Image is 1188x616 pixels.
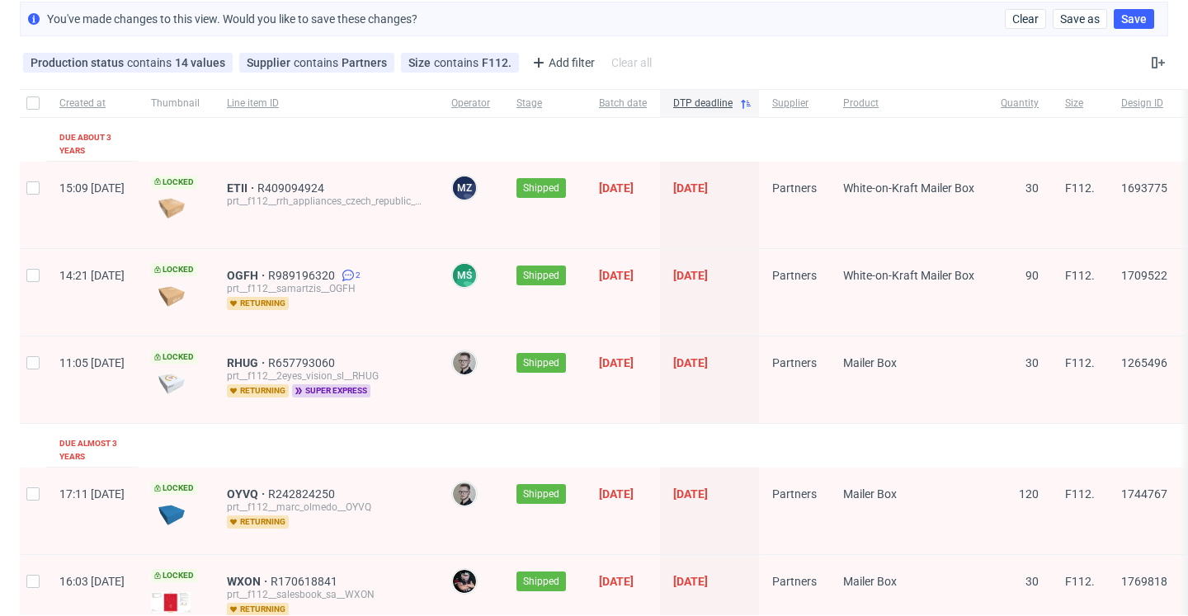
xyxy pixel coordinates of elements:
span: Shipped [523,574,559,589]
span: Partners [772,181,817,195]
span: Product [843,96,974,111]
a: OYVQ [227,487,268,501]
span: Supplier [772,96,817,111]
span: Stage [516,96,573,111]
span: White-on-Kraft Mailer Box [843,181,974,195]
span: Partners [772,269,817,282]
span: Shipped [523,181,559,195]
img: Sylwia Święćkowska [453,570,476,593]
img: data [151,285,191,308]
a: R170618841 [271,575,341,588]
span: Partners [772,575,817,588]
span: Locked [151,176,197,189]
figcaption: MZ [453,176,476,200]
span: Mailer Box [843,356,897,369]
span: 30 [1025,181,1039,195]
span: F112. [1065,575,1095,588]
span: Mailer Box [843,575,897,588]
span: [DATE] [599,575,634,588]
div: prt__f112__salesbook_sa__WXON [227,588,425,601]
span: contains [294,56,342,69]
span: super express [292,384,370,397]
span: 30 [1025,356,1039,369]
span: Partners [772,487,817,501]
div: 14 values [175,56,225,69]
a: WXON [227,575,271,588]
a: RHUG [227,356,268,369]
span: 17:11 [DATE] [59,487,125,501]
span: returning [227,603,289,616]
span: [DATE] [599,181,634,195]
span: 16:03 [DATE] [59,575,125,588]
span: 2 [356,269,361,282]
span: [DATE] [599,269,634,282]
span: [DATE] [673,575,708,588]
span: 1709522 [1121,269,1167,282]
div: prt__f112__2eyes_vision_sl__RHUG [227,369,425,383]
span: returning [227,384,289,397]
div: Partners [342,56,387,69]
span: 14:21 [DATE] [59,269,125,282]
div: prt__f112__rrh_appliances_czech_republic__ETII [227,195,425,208]
a: R409094924 [257,181,328,195]
button: Save [1114,9,1154,29]
span: [DATE] [599,487,634,501]
span: Save as [1060,13,1100,25]
a: 2 [338,269,361,282]
a: ETII [227,181,257,195]
img: data [151,373,191,395]
span: Save [1121,13,1147,25]
span: [DATE] [673,181,708,195]
span: Size [1065,96,1095,111]
span: Locked [151,350,197,364]
a: R242824250 [268,487,338,501]
div: prt__f112__marc_olmedo__OYVQ [227,501,425,514]
span: 1744767 [1121,487,1167,501]
span: Locked [151,482,197,495]
img: data [151,504,191,526]
span: F112. [1065,487,1095,501]
span: F112. [1065,269,1095,282]
span: R657793060 [268,356,338,369]
img: data [151,592,191,614]
span: Supplier [247,56,294,69]
div: Due almost 3 years [59,437,125,463]
span: Shipped [523,355,559,370]
span: Operator [451,96,490,111]
span: Quantity [1001,96,1039,111]
div: prt__f112__samartzis__OGFH [227,282,425,295]
img: Krystian Gaza [453,351,476,374]
span: Shipped [523,268,559,283]
span: 120 [1019,487,1039,501]
div: F112. [482,56,511,69]
span: 11:05 [DATE] [59,356,125,369]
span: Size [408,56,434,69]
a: R989196320 [268,269,338,282]
p: You've made changes to this view. Would you like to save these changes? [47,11,417,27]
span: F112. [1065,356,1095,369]
span: returning [227,515,289,529]
span: 1769818 [1121,575,1167,588]
span: Batch date [599,96,647,111]
span: [DATE] [673,356,708,369]
span: 30 [1025,575,1039,588]
figcaption: MŚ [453,264,476,287]
span: [DATE] [599,356,634,369]
span: 90 [1025,269,1039,282]
span: F112. [1065,181,1095,195]
span: contains [434,56,482,69]
span: Mailer Box [843,487,897,501]
span: 1693775 [1121,181,1167,195]
span: Partners [772,356,817,369]
a: OGFH [227,269,268,282]
span: Design ID [1121,96,1167,111]
div: Add filter [526,49,598,76]
img: data [151,197,191,219]
span: Clear [1012,13,1039,25]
